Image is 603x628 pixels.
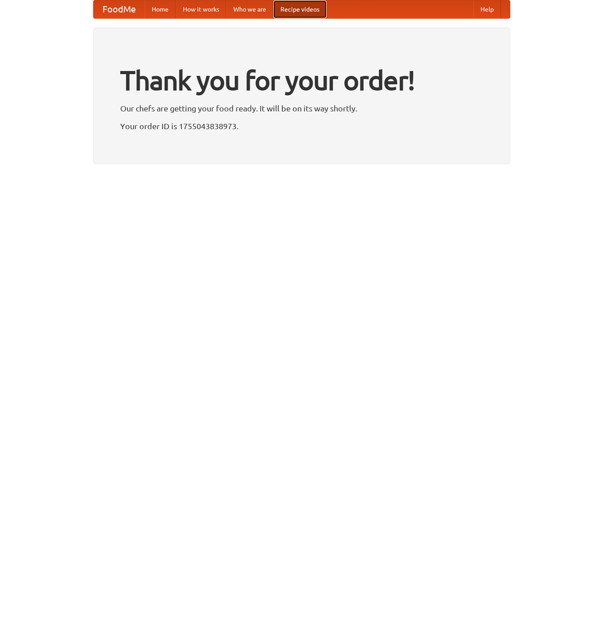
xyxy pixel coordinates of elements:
[120,59,483,102] h1: Thank you for your order!
[120,102,483,115] p: Our chefs are getting your food ready. It will be on its way shortly.
[176,0,226,18] a: How it works
[145,0,176,18] a: Home
[473,0,501,18] a: Help
[273,0,327,18] a: Recipe videos
[120,119,483,133] p: Your order ID is 1755043838973.
[226,0,273,18] a: Who we are
[94,0,145,18] a: FoodMe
